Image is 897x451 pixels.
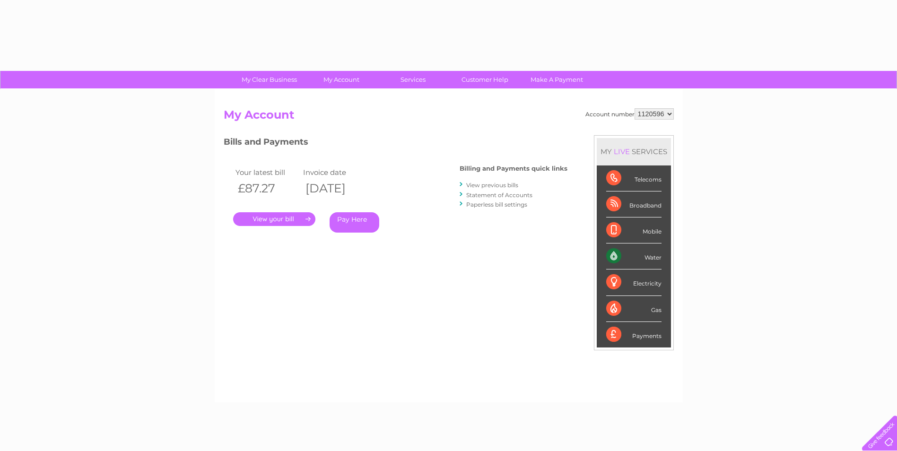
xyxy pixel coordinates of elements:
[301,166,369,179] td: Invoice date
[606,296,662,322] div: Gas
[233,166,301,179] td: Your latest bill
[606,165,662,191] div: Telecoms
[374,71,452,88] a: Services
[518,71,596,88] a: Make A Payment
[230,71,308,88] a: My Clear Business
[466,191,532,199] a: Statement of Accounts
[233,179,301,198] th: £87.27
[233,212,315,226] a: .
[612,147,632,156] div: LIVE
[466,201,527,208] a: Paperless bill settings
[597,138,671,165] div: MY SERVICES
[606,269,662,295] div: Electricity
[606,322,662,347] div: Payments
[302,71,380,88] a: My Account
[224,108,674,126] h2: My Account
[466,182,518,189] a: View previous bills
[460,165,567,172] h4: Billing and Payments quick links
[606,217,662,243] div: Mobile
[224,135,567,152] h3: Bills and Payments
[606,191,662,217] div: Broadband
[330,212,379,233] a: Pay Here
[606,243,662,269] div: Water
[301,179,369,198] th: [DATE]
[585,108,674,120] div: Account number
[446,71,524,88] a: Customer Help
